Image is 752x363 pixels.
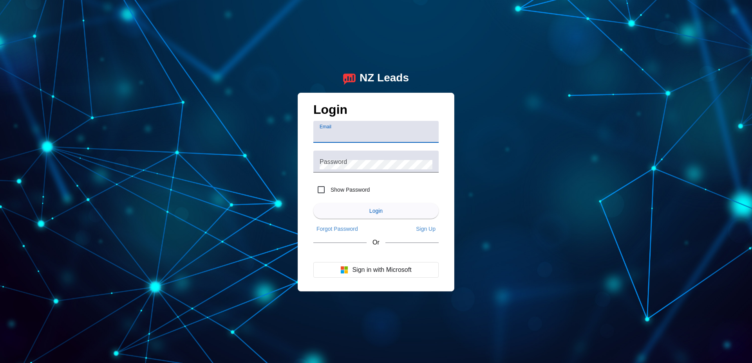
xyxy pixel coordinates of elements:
[313,203,439,219] button: Login
[329,186,370,194] label: Show Password
[320,124,331,129] mat-label: Email
[340,266,348,274] img: Microsoft logo
[360,72,409,85] div: NZ Leads
[316,226,358,232] span: Forgot Password
[372,239,380,246] span: Or
[313,262,439,278] button: Sign in with Microsoft
[320,158,347,165] mat-label: Password
[343,72,356,85] img: logo
[313,102,439,121] h1: Login
[416,226,436,232] span: Sign Up
[343,72,409,85] a: logoNZ Leads
[369,208,383,214] span: Login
